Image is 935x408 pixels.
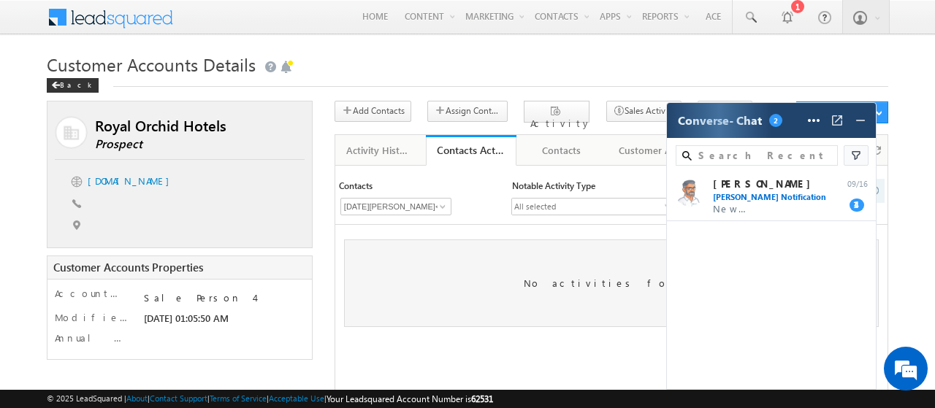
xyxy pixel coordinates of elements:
[524,101,589,123] button: Activity
[471,393,493,404] span: 62531
[126,393,148,403] a: About
[437,143,505,157] div: Contacts Activity History
[426,135,516,164] li: Contacts Activity History
[695,147,831,163] input: Search Recent Chats
[47,53,256,76] span: Customer Accounts Details
[619,142,704,159] div: Customer Accounts Details
[140,311,302,331] div: [DATE] 01:05:50 AM
[95,116,257,134] span: Royal Orchid Hotels
[346,142,413,159] div: Activity History
[511,198,677,215] div: Sales Activity, Opportunity, Email Bounced, Email Link Clicked, Email Marked Spam, Email Opened, ...
[47,77,106,90] a: Back
[665,202,676,209] span: select
[55,331,130,345] label: Annual Revenue
[427,101,508,122] button: Assign Contacts
[335,135,426,166] a: Activity History
[344,239,879,327] div: No activities found!
[269,393,324,403] a: Acceptable Use
[95,137,257,152] span: Prospect
[339,178,391,193] span: Contacts
[528,142,594,159] div: Contacts
[88,174,177,187] a: [DOMAIN_NAME]
[426,135,516,166] a: Contacts Activity History
[53,260,203,274] span: Customer Accounts Properties
[432,199,450,214] a: Show All Items
[682,151,692,161] img: search
[530,117,592,130] div: Activity
[199,312,265,332] em: Start Chat
[678,114,762,127] span: Converse - Chat
[607,135,717,166] a: Customer Accounts Details
[327,393,493,404] span: Your Leadsquared Account Number is
[144,291,299,304] div: Sale Person 4
[698,101,752,122] button: Task
[512,199,665,215] span: All selected
[47,78,99,93] div: Back
[19,135,267,301] textarea: Type your message and hit 'Enter'
[55,311,130,324] label: Modified On
[516,135,607,166] a: Contacts
[830,113,844,128] img: Open Full Screen
[25,77,61,96] img: d_60004797649_company_0_60004797649
[55,287,130,300] label: Account Owner
[240,7,275,42] div: Minimize live chat window
[796,101,888,123] button: Customer Accounts Actions
[853,113,868,128] img: svg+xml;base64,PHN2ZyB4bWxucz0iaHR0cDovL3d3dy53My5vcmcvMjAwMC9zdmciIHdpZHRoPSIyNCIgaGVpZ2h0PSIyNC...
[150,393,207,403] a: Contact Support
[606,101,682,122] button: Sales Activity
[512,178,595,193] span: Notable Activity Type
[335,101,411,122] button: Add Contacts
[769,114,782,127] span: 2
[55,116,88,149] img: Profile photo
[849,148,863,163] img: filter icon
[210,393,267,403] a: Terms of Service
[47,392,493,406] span: © 2025 LeadSquared | | | | |
[76,77,245,96] div: Chat with us now
[340,198,451,215] input: Type to Search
